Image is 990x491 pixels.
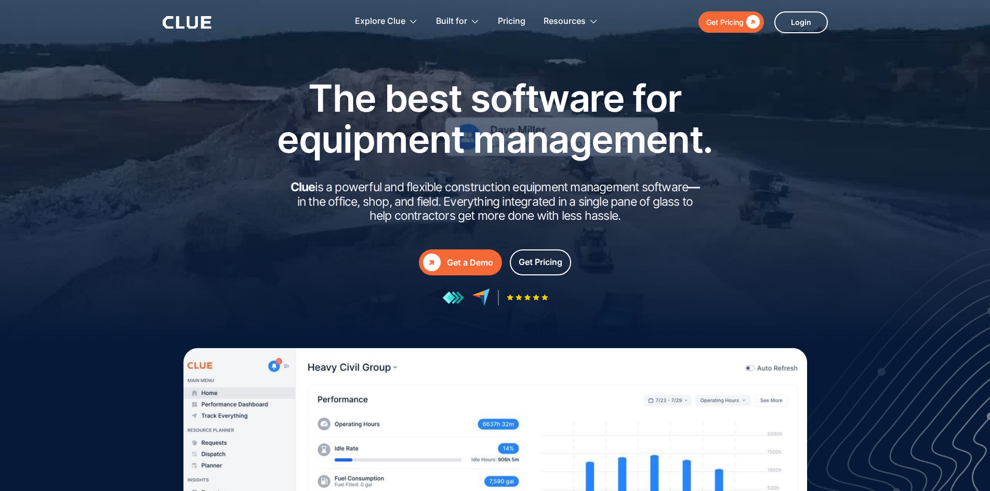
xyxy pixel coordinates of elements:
a: Get Pricing [698,11,764,33]
a: Get Pricing [510,249,571,275]
a: Pricing [498,5,525,38]
strong: Clue [291,180,315,194]
a: Get a Demo [419,249,502,275]
div:  [744,16,760,29]
img: Five-star rating icon [507,294,548,301]
h1: The best software for equipment management. [261,77,729,160]
div: Explore Clue [355,5,418,38]
div: Get Pricing [706,16,744,29]
strong: — [688,180,699,194]
div: Resources [544,5,586,38]
img: reviews at getapp [442,291,464,304]
div: Built for [436,5,480,38]
h2: is a powerful and flexible construction equipment management software in the office, shop, and fi... [287,180,703,223]
div: Explore Clue [355,5,405,38]
div:  [423,254,441,271]
div: Built for [436,5,467,38]
div: Resources [544,5,598,38]
img: reviews at capterra [472,288,490,307]
div: Get a Demo [447,256,493,269]
a: Login [774,11,828,33]
div: Get Pricing [519,256,562,269]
